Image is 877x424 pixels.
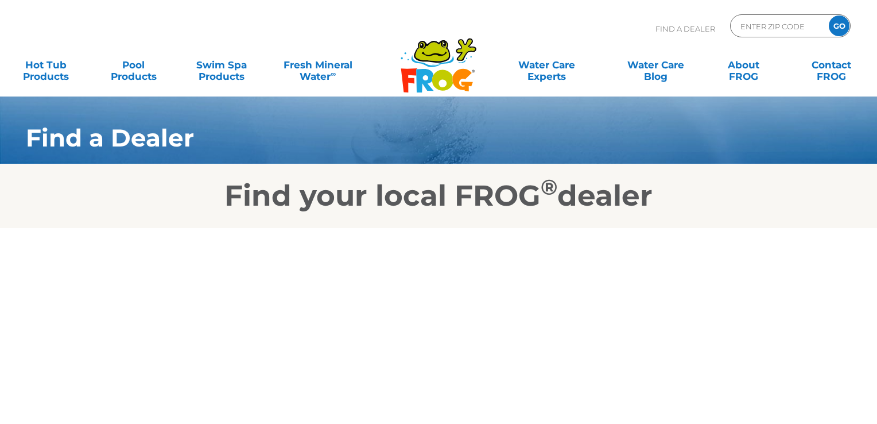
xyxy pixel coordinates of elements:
[655,14,715,43] p: Find A Dealer
[331,70,336,78] sup: ∞
[797,53,866,76] a: ContactFROG
[26,124,782,152] h1: Find a Dealer
[394,23,483,93] img: Frog Products Logo
[11,53,80,76] a: Hot TubProducts
[709,53,778,76] a: AboutFROG
[9,179,868,213] h2: Find your local FROG dealer
[491,53,602,76] a: Water CareExperts
[541,174,557,200] sup: ®
[829,16,849,36] input: GO
[187,53,255,76] a: Swim SpaProducts
[99,53,168,76] a: PoolProducts
[622,53,690,76] a: Water CareBlog
[275,53,360,76] a: Fresh MineralWater∞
